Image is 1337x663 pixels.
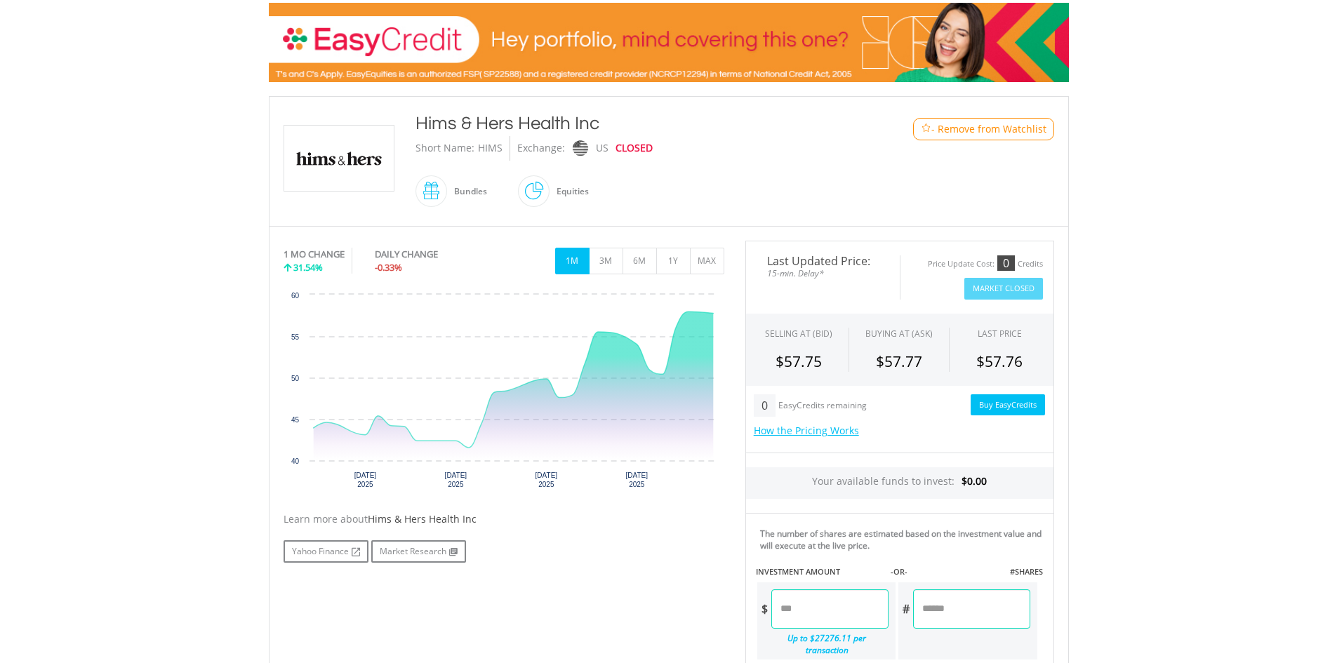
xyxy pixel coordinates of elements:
[757,267,889,280] span: 15-min. Delay*
[415,136,474,161] div: Short Name:
[1010,566,1043,577] label: #SHARES
[754,424,859,437] a: How the Pricing Works
[589,248,623,274] button: 3M
[921,123,931,134] img: Watchlist
[891,566,907,577] label: -OR-
[746,467,1053,499] div: Your available funds to invest:
[596,136,608,161] div: US
[690,248,724,274] button: MAX
[415,111,856,136] div: Hims & Hers Health Inc
[284,512,724,526] div: Learn more about
[625,471,648,488] text: [DATE] 2025
[572,140,587,156] img: nasdaq.png
[776,351,822,371] span: $57.75
[284,288,724,498] div: Chart. Highcharts interactive chart.
[757,255,889,267] span: Last Updated Price:
[623,248,657,274] button: 6M
[354,471,376,488] text: [DATE] 2025
[913,118,1054,140] button: Watchlist - Remove from Watchlist
[375,261,402,274] span: -0.33%
[284,540,368,563] a: Yahoo Finance
[760,528,1048,551] div: The number of shares are estimated based on the investment value and will execute at the live price.
[978,328,1022,340] div: LAST PRICE
[754,394,776,417] div: 0
[656,248,691,274] button: 1Y
[876,351,922,371] span: $57.77
[962,474,987,488] span: $0.00
[757,589,771,629] div: $
[286,126,392,191] img: EQU.US.HIMS.png
[291,292,299,300] text: 60
[447,175,487,208] div: Bundles
[291,457,299,465] text: 40
[976,351,1023,371] span: $57.76
[550,175,589,208] div: Equities
[971,394,1045,416] a: Buy EasyCredits
[928,259,995,269] div: Price Update Cost:
[269,3,1069,82] img: EasyCredit Promotion Banner
[757,629,889,659] div: Up to $27276.11 per transaction
[371,540,466,563] a: Market Research
[478,136,503,161] div: HIMS
[778,401,867,413] div: EasyCredits remaining
[291,333,299,341] text: 55
[368,512,477,525] span: Hims & Hers Health Inc
[375,248,485,261] div: DAILY CHANGE
[517,136,565,161] div: Exchange:
[444,471,467,488] text: [DATE] 2025
[555,248,590,274] button: 1M
[1018,259,1043,269] div: Credits
[765,328,832,340] div: SELLING AT (BID)
[931,122,1046,136] span: - Remove from Watchlist
[997,255,1015,271] div: 0
[865,328,933,340] span: BUYING AT (ASK)
[284,248,345,261] div: 1 MO CHANGE
[291,375,299,382] text: 50
[616,136,653,161] div: CLOSED
[284,288,724,498] svg: Interactive chart
[293,261,323,274] span: 31.54%
[964,278,1043,300] button: Market Closed
[535,471,557,488] text: [DATE] 2025
[291,416,299,424] text: 45
[756,566,840,577] label: INVESTMENT AMOUNT
[898,589,913,629] div: #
